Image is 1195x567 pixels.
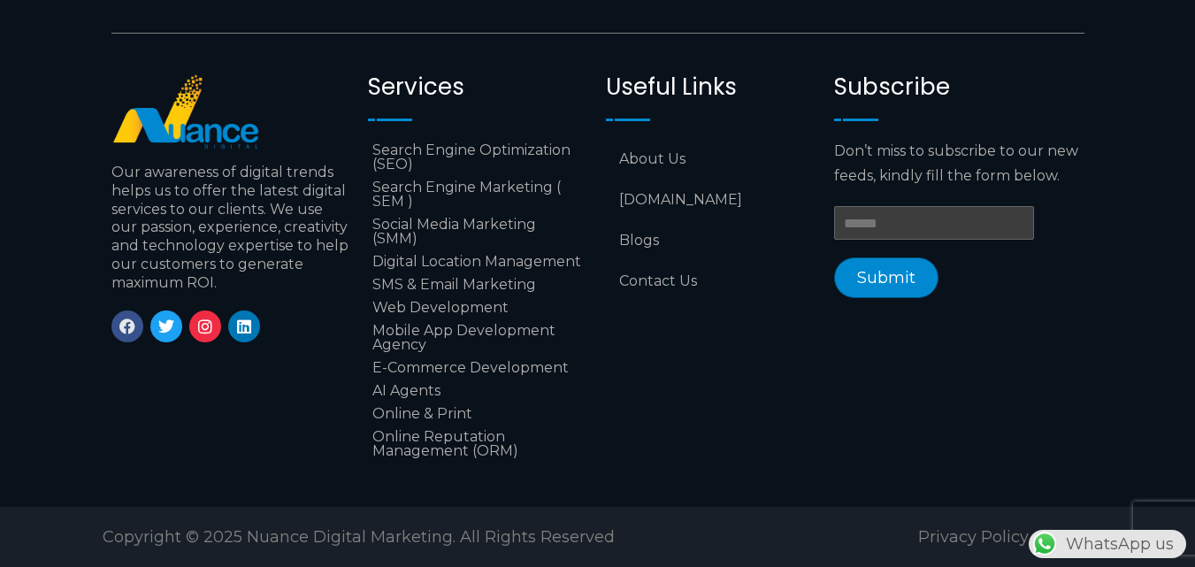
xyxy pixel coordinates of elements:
a: Web Development [368,296,588,319]
button: Submit [834,257,938,298]
a: About Us [606,139,816,180]
p: Our awareness of digital trends helps us to offer the latest digital services to our clients. We ... [111,164,351,293]
a: AI Agents [368,379,588,402]
div: WhatsApp us [1029,530,1186,558]
a: E-Commerce Development [368,356,588,379]
span: Copyright © 2025 Nuance Digital Marketing. All Rights Reserved [103,527,615,547]
p: Don’t miss to subscribe to our new feeds, kindly fill the form below. [834,139,1084,188]
img: WhatsApp [1030,530,1059,558]
a: Mobile App Development Agency [368,319,588,356]
h2: Services [368,73,588,101]
a: Blogs [606,220,816,261]
a: Contact Us [606,261,816,302]
a: Search Engine Optimization (SEO) [368,139,588,176]
a: Search Engine Marketing ( SEM ) [368,176,588,213]
a: Online & Print [368,402,588,425]
h2: Useful Links [606,73,816,101]
a: Social Media Marketing (SMM) [368,213,588,250]
a: [DOMAIN_NAME] [606,180,816,220]
h2: Subscribe [834,73,1084,101]
a: Privacy Policy [918,527,1029,547]
a: Digital Location Management [368,250,588,273]
a: SMS & Email Marketing [368,273,588,296]
a: Online Reputation Management (ORM) [368,425,588,463]
a: WhatsAppWhatsApp us [1029,534,1186,554]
